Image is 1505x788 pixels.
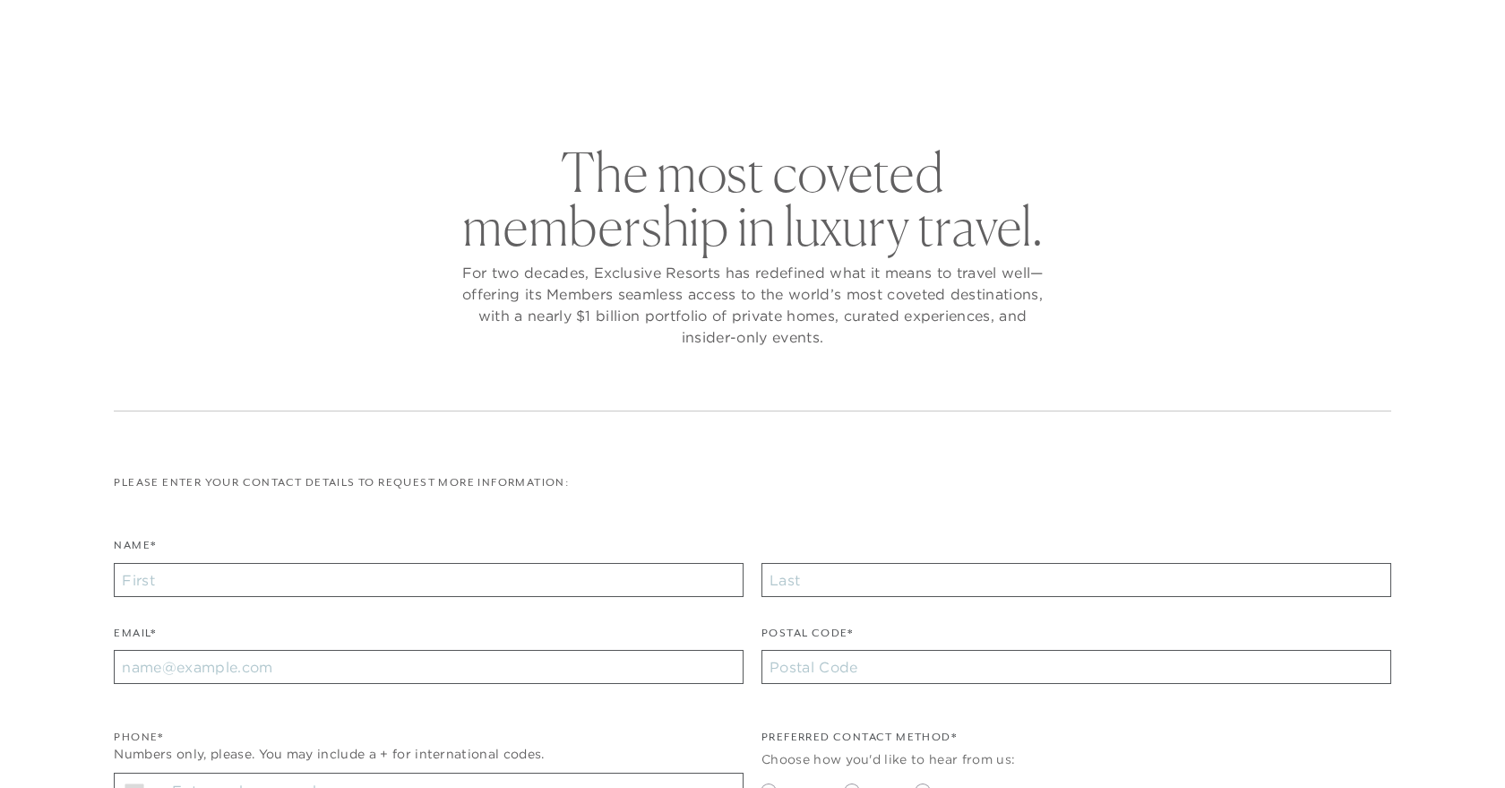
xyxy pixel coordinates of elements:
legend: Preferred Contact Method* [761,729,957,755]
p: Please enter your contact details to request more information: [114,474,1390,491]
a: Get Started [64,20,142,36]
div: Choose how you'd like to hear from us: [761,750,1391,769]
input: First [114,563,744,597]
label: Postal Code* [761,625,854,651]
div: Numbers only, please. You may include a + for international codes. [114,745,744,764]
input: Last [761,563,1391,597]
input: Postal Code [761,650,1391,684]
h2: The most coveted membership in luxury travel. [457,145,1048,253]
label: Email* [114,625,156,651]
label: Name* [114,537,156,563]
a: Community [848,57,958,109]
p: For two decades, Exclusive Resorts has redefined what it means to travel well—offering its Member... [457,262,1048,348]
input: name@example.com [114,650,744,684]
div: Phone* [114,729,744,746]
a: Membership [710,57,821,109]
a: Member Login [1306,20,1395,36]
a: The Collection [546,57,684,109]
